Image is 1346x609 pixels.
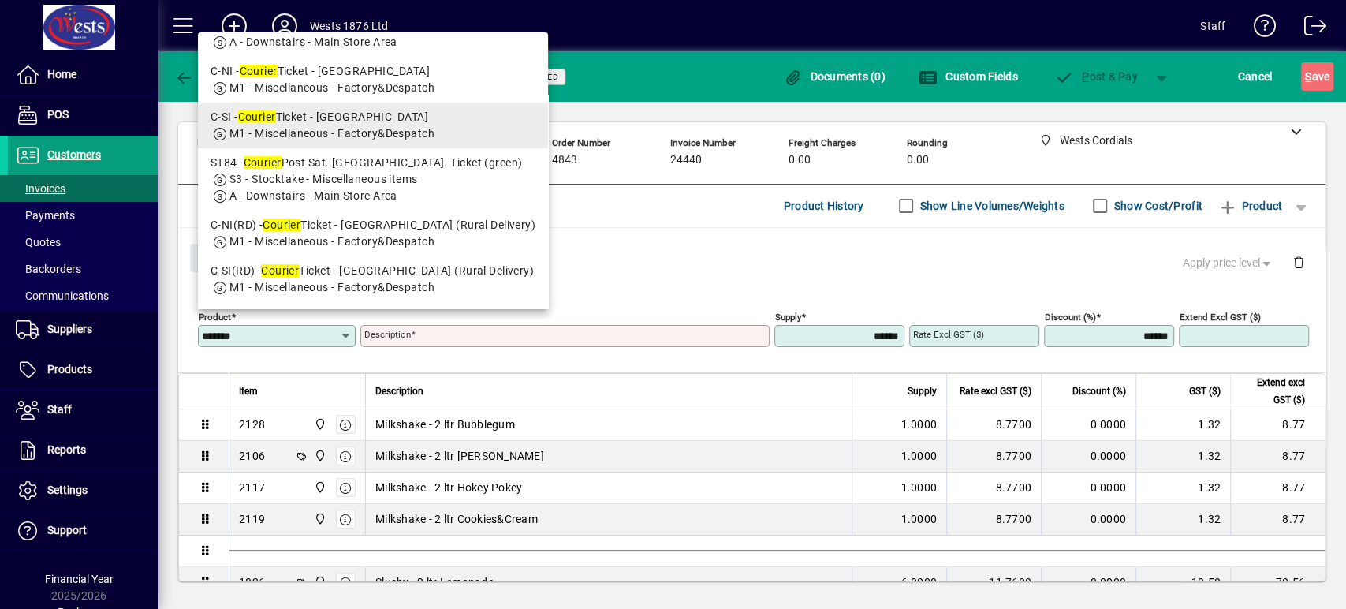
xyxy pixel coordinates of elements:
[190,244,244,272] button: Close
[47,323,92,335] span: Suppliers
[8,390,158,430] a: Staff
[1135,473,1230,504] td: 1.32
[1041,473,1135,504] td: 0.0000
[178,228,1325,286] div: Product
[1183,255,1274,271] span: Apply price level
[784,193,864,219] span: Product History
[239,383,258,400] span: Item
[1082,70,1089,83] span: P
[1135,441,1230,473] td: 1.32
[8,431,158,470] a: Reports
[956,480,1031,495] div: 8.7700
[158,62,244,91] app-page-header-button: Back
[8,511,158,551] a: Support
[16,236,61,248] span: Quotes
[211,63,535,80] div: C-NI - Ticket - [GEOGRAPHIC_DATA]
[261,264,299,277] em: Courier
[229,281,434,293] span: M1 - Miscellaneous - Factory&Despatch
[47,68,76,80] span: Home
[1135,567,1230,599] td: 10.58
[310,13,388,39] div: Wests 1876 Ltd
[229,173,418,185] span: S3 - Stocktake - Miscellaneous items
[901,417,938,432] span: 1.0000
[47,148,101,161] span: Customers
[239,511,265,527] div: 2119
[1189,383,1221,400] span: GST ($)
[211,155,535,171] div: ST84 - Post Sat. [GEOGRAPHIC_DATA]. Ticket (green)
[16,290,109,302] span: Communications
[239,480,265,495] div: 2117
[1301,62,1333,91] button: Save
[199,311,231,322] mat-label: Product
[375,574,494,590] span: Slushy - 2 ltr Lemonade
[229,81,434,94] span: M1 - Miscellaneous - Factory&Despatch
[960,383,1031,400] span: Rate excl GST ($)
[915,62,1022,91] button: Custom Fields
[16,182,65,195] span: Invoices
[956,511,1031,527] div: 8.7700
[229,35,397,48] span: A - Downstairs - Main Store Area
[1305,70,1311,83] span: S
[211,109,535,125] div: C-SI - Ticket - [GEOGRAPHIC_DATA]
[47,108,69,121] span: POS
[198,256,548,302] mat-option: C-SI(RD) - Courier Ticket - South Island (Rural Delivery)
[47,524,87,536] span: Support
[901,511,938,527] span: 1.0000
[211,217,535,234] div: C-NI(RD) - Ticket - [GEOGRAPHIC_DATA] (Rural Delivery)
[1072,383,1126,400] span: Discount (%)
[310,479,328,496] span: Wests Cordials
[1230,409,1325,441] td: 8.77
[1230,504,1325,536] td: 8.77
[779,62,889,91] button: Documents (0)
[310,510,328,528] span: Wests Cordials
[8,202,158,229] a: Payments
[956,574,1031,590] div: 11.7600
[198,211,548,256] mat-option: C-NI(RD) - Courier Ticket - North Island (Rural Delivery)
[196,245,237,271] span: Close
[375,383,423,400] span: Description
[238,110,276,123] em: Courier
[375,417,515,432] span: Milkshake - 2 ltr Bubblegum
[1292,3,1326,54] a: Logout
[1230,567,1325,599] td: 70.56
[229,235,434,248] span: M1 - Miscellaneous - Factory&Despatch
[1041,567,1135,599] td: 0.0000
[1305,64,1329,89] span: ave
[1135,409,1230,441] td: 1.32
[8,471,158,510] a: Settings
[956,417,1031,432] div: 8.7700
[16,263,81,275] span: Backorders
[239,417,265,432] div: 2128
[956,448,1031,464] div: 8.7700
[174,70,227,83] span: Back
[1234,62,1277,91] button: Cancel
[908,383,937,400] span: Supply
[47,403,72,416] span: Staff
[917,198,1064,214] label: Show Line Volumes/Weights
[198,103,548,148] mat-option: C-SI - Courier Ticket - South Island
[310,574,328,591] span: Wests Cordials
[310,416,328,433] span: Wests Cordials
[47,363,92,375] span: Products
[198,148,548,211] mat-option: ST84 - Courier Post Sat. Deliv. Ticket (green)
[901,574,938,590] span: 6.0000
[901,448,938,464] span: 1.0000
[8,350,158,390] a: Products
[209,12,259,40] button: Add
[259,12,310,40] button: Profile
[1230,441,1325,473] td: 8.77
[8,95,158,135] a: POS
[239,574,265,590] div: 1826
[907,154,929,166] span: 0.00
[229,189,397,202] span: A - Downstairs - Main Store Area
[310,447,328,465] span: Wests Cordials
[8,256,158,282] a: Backorders
[1280,244,1318,282] button: Delete
[16,209,75,222] span: Payments
[1041,441,1135,473] td: 0.0000
[1055,70,1138,83] span: ost & Pay
[186,250,248,264] app-page-header-button: Close
[244,156,282,169] em: Courier
[375,480,522,495] span: Milkshake - 2 ltr Hokey Pokey
[901,480,938,495] span: 1.0000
